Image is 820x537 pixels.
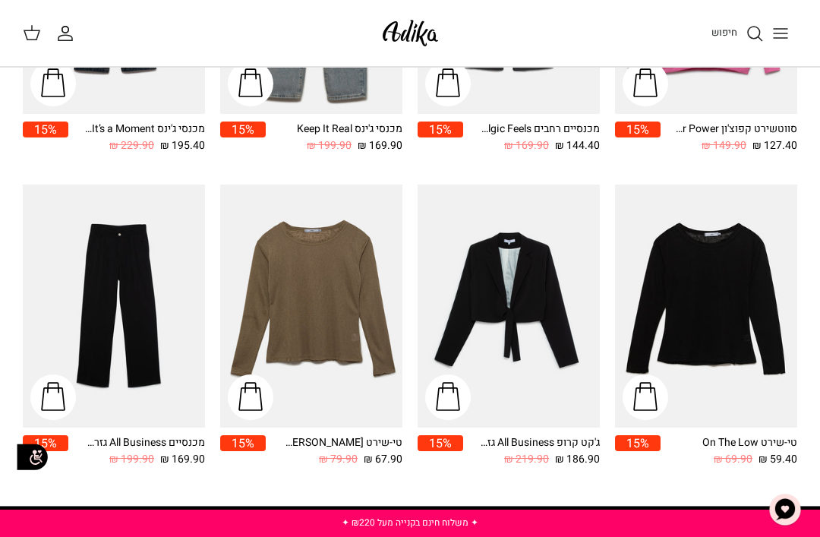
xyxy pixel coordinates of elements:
span: 195.40 ₪ [160,137,205,154]
span: 149.90 ₪ [702,137,746,154]
span: 69.90 ₪ [714,451,752,468]
div: ג'קט קרופ All Business גזרה מחויטת [478,435,600,451]
a: ✦ משלוח חינם בקנייה מעל ₪220 ✦ [342,516,478,529]
div: סווטשירט קפוצ'ון Star Power אוברסייז [676,122,797,137]
span: 15% [418,122,463,137]
a: החשבון שלי [56,24,80,43]
div: מכנסי ג'ינס It’s a Moment גזרה רחבה | BAGGY [84,122,205,137]
span: 59.40 ₪ [758,451,797,468]
span: 15% [220,435,266,451]
a: מכנסי ג'ינס It’s a Moment גזרה רחבה | BAGGY 195.40 ₪ 229.90 ₪ [68,122,205,154]
a: ג'קט קרופ All Business גזרה מחויטת 186.90 ₪ 219.90 ₪ [463,435,600,468]
a: טי-שירט On The Low 59.40 ₪ 69.90 ₪ [661,435,797,468]
div: טי-שירט On The Low [676,435,797,451]
span: 199.90 ₪ [307,137,352,154]
div: מכנסי ג'ינס Keep It Real [281,122,402,137]
a: טי-שירט Sandy Dunes שרוולים ארוכים [220,185,402,428]
a: סווטשירט קפוצ'ון Star Power אוברסייז 127.40 ₪ 149.90 ₪ [661,122,797,154]
span: 127.40 ₪ [752,137,797,154]
div: מכנסיים All Business גזרה מחויטת [84,435,205,451]
span: 15% [418,435,463,451]
a: 15% [220,122,266,154]
a: טי-שירט [PERSON_NAME] שרוולים ארוכים 67.90 ₪ 79.90 ₪ [266,435,402,468]
a: מכנסיים All Business גזרה מחויטת [23,185,205,428]
a: 15% [615,122,661,154]
span: 15% [23,122,68,137]
span: 169.90 ₪ [160,451,205,468]
span: 79.90 ₪ [319,451,358,468]
button: Toggle menu [764,17,797,50]
a: מכנסי ג'ינס Keep It Real 169.90 ₪ 199.90 ₪ [266,122,402,154]
a: חיפוש [711,24,764,43]
span: 15% [615,122,661,137]
a: 15% [418,435,463,468]
span: 229.90 ₪ [109,137,154,154]
a: 15% [220,435,266,468]
span: 169.90 ₪ [504,137,549,154]
span: חיפוש [711,25,737,39]
a: ג'קט קרופ All Business גזרה מחויטת [418,185,600,428]
span: 199.90 ₪ [109,451,154,468]
span: 186.90 ₪ [555,451,600,468]
button: צ'אט [762,487,808,532]
a: 15% [418,122,463,154]
span: 219.90 ₪ [504,451,549,468]
div: מכנסיים רחבים Nostalgic Feels קורדרוי [478,122,600,137]
span: 67.90 ₪ [364,451,402,468]
img: Adika IL [378,15,443,51]
div: טי-שירט [PERSON_NAME] שרוולים ארוכים [281,435,402,451]
a: מכנסיים All Business גזרה מחויטת 169.90 ₪ 199.90 ₪ [68,435,205,468]
span: 15% [615,435,661,451]
a: טי-שירט On The Low [615,185,797,428]
a: 15% [615,435,661,468]
img: accessibility_icon02.svg [11,436,53,478]
span: 169.90 ₪ [358,137,402,154]
span: 15% [220,122,266,137]
a: 15% [23,122,68,154]
a: מכנסיים רחבים Nostalgic Feels קורדרוי 144.40 ₪ 169.90 ₪ [463,122,600,154]
span: 144.40 ₪ [555,137,600,154]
